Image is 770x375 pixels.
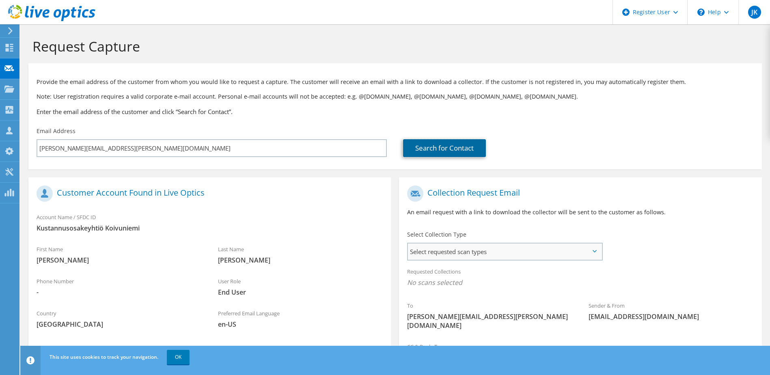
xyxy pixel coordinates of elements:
h1: Request Capture [32,38,754,55]
div: Sender & From [580,297,762,325]
span: en-US [218,320,383,329]
span: [PERSON_NAME] [218,256,383,265]
h1: Customer Account Found in Live Optics [37,185,379,202]
div: Preferred Email Language [210,305,391,333]
div: Requested Collections [399,263,761,293]
a: Search for Contact [403,139,486,157]
p: An email request with a link to download the collector will be sent to the customer as follows. [407,208,753,217]
div: CC & Reply To [399,338,761,366]
span: Kustannusosakeyhtiö Koivuniemi [37,224,383,233]
span: End User [218,288,383,297]
h3: Enter the email address of the customer and click “Search for Contact”. [37,107,754,116]
p: Note: User registration requires a valid corporate e-mail account. Personal e-mail accounts will ... [37,92,754,101]
a: OK [167,350,190,364]
label: Select Collection Type [407,231,466,239]
div: Account Name / SFDC ID [28,209,391,237]
span: [EMAIL_ADDRESS][DOMAIN_NAME] [589,312,754,321]
div: First Name [28,241,210,269]
label: Email Address [37,127,75,135]
span: [PERSON_NAME][EMAIL_ADDRESS][PERSON_NAME][DOMAIN_NAME] [407,312,572,330]
p: Provide the email address of the customer from whom you would like to request a capture. The cust... [37,78,754,86]
span: - [37,288,202,297]
div: User Role [210,273,391,301]
div: Phone Number [28,273,210,301]
span: JK [748,6,761,19]
span: No scans selected [407,278,753,287]
div: Country [28,305,210,333]
h1: Collection Request Email [407,185,749,202]
span: [PERSON_NAME] [37,256,202,265]
div: To [399,297,580,334]
span: Select requested scan types [408,244,601,260]
span: This site uses cookies to track your navigation. [50,353,158,360]
svg: \n [697,9,705,16]
span: [GEOGRAPHIC_DATA] [37,320,202,329]
div: Last Name [210,241,391,269]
